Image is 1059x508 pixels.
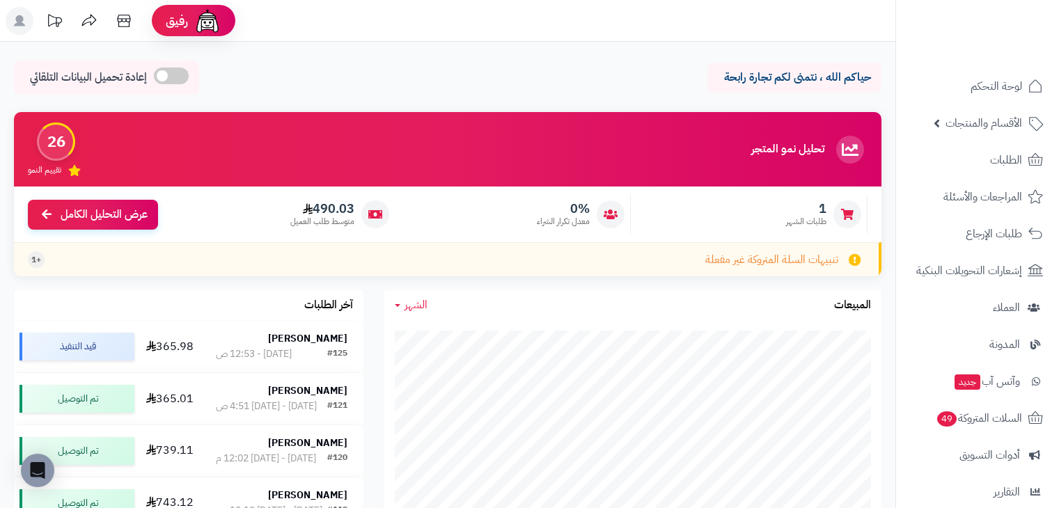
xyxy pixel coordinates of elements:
h3: تحليل نمو المتجر [751,143,824,156]
span: +1 [31,254,41,266]
td: 365.01 [140,373,200,424]
span: أدوات التسويق [959,445,1020,465]
h3: المبيعات [834,299,871,312]
div: #120 [327,452,347,466]
a: الطلبات [904,143,1051,177]
div: [DATE] - [DATE] 4:51 ص [216,399,317,413]
span: 490.03 [290,201,354,216]
a: السلات المتروكة49 [904,402,1051,435]
a: تحديثات المنصة [37,7,72,38]
span: وآتس آب [953,372,1020,391]
span: متوسط طلب العميل [290,216,354,228]
span: تقييم النمو [28,164,61,176]
td: 365.98 [140,321,200,372]
a: لوحة التحكم [904,70,1051,103]
span: تنبيهات السلة المتروكة غير مفعلة [705,252,838,268]
span: طلبات الإرجاع [966,224,1022,244]
a: الشهر [395,297,427,313]
span: الطلبات [990,150,1022,170]
span: لوحة التحكم [971,77,1022,96]
span: جديد [955,374,980,390]
td: 739.11 [140,425,200,477]
p: حياكم الله ، نتمنى لكم تجارة رابحة [718,70,871,86]
a: طلبات الإرجاع [904,217,1051,251]
span: عرض التحليل الكامل [61,207,148,223]
a: العملاء [904,291,1051,324]
span: 0% [537,201,590,216]
div: Open Intercom Messenger [21,454,54,487]
span: طلبات الشهر [786,216,826,228]
div: #125 [327,347,347,361]
a: إشعارات التحويلات البنكية [904,254,1051,287]
div: تم التوصيل [19,385,134,413]
span: إعادة تحميل البيانات التلقائي [30,70,147,86]
a: المدونة [904,328,1051,361]
strong: [PERSON_NAME] [268,331,347,346]
div: تم التوصيل [19,437,134,465]
span: إشعارات التحويلات البنكية [916,261,1022,280]
span: 49 [937,411,957,427]
span: السلات المتروكة [936,408,1022,428]
span: المدونة [989,335,1020,354]
strong: [PERSON_NAME] [268,436,347,450]
a: أدوات التسويق [904,438,1051,472]
span: التقارير [994,482,1020,502]
div: [DATE] - 12:53 ص [216,347,292,361]
a: عرض التحليل الكامل [28,200,158,230]
h3: آخر الطلبات [304,299,353,312]
img: logo-2.png [964,31,1046,60]
img: ai-face.png [194,7,221,35]
div: #121 [327,399,347,413]
a: وآتس آبجديد [904,365,1051,398]
span: العملاء [993,298,1020,317]
span: 1 [786,201,826,216]
strong: [PERSON_NAME] [268,383,347,398]
span: الأقسام والمنتجات [946,113,1022,133]
strong: [PERSON_NAME] [268,488,347,502]
div: [DATE] - [DATE] 12:02 م [216,452,316,466]
span: رفيق [166,13,188,29]
span: الشهر [405,296,427,313]
span: معدل تكرار الشراء [537,216,590,228]
div: قيد التنفيذ [19,333,134,360]
a: المراجعات والأسئلة [904,180,1051,214]
span: المراجعات والأسئلة [943,187,1022,207]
